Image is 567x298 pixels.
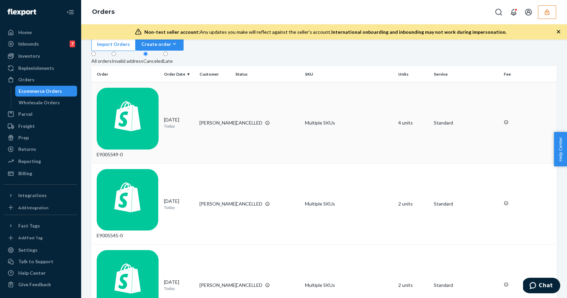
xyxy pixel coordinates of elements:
[4,245,77,255] a: Settings
[302,163,395,245] td: Multiple SKUs
[143,58,163,64] div: Canceled
[4,132,77,143] a: Prep
[4,268,77,278] a: Help Center
[7,9,36,16] img: Flexport logo
[18,270,46,276] div: Help Center
[197,163,233,245] td: [PERSON_NAME]
[434,282,498,289] p: Standard
[144,29,200,35] span: Non-test seller account:
[18,170,32,177] div: Billing
[4,63,77,74] a: Replenishments
[164,123,194,129] p: Today
[92,8,115,16] a: Orders
[18,247,38,253] div: Settings
[164,279,194,291] div: [DATE]
[91,52,96,56] input: All orders
[4,144,77,155] a: Returns
[331,29,506,35] span: International onboarding and inbounding may not work during impersonation.
[235,119,262,126] div: CANCELLED
[18,76,34,83] div: Orders
[136,37,184,51] button: Create order
[18,192,47,199] div: Integrations
[18,40,39,47] div: Inbounds
[197,82,233,164] td: [PERSON_NAME]
[164,286,194,291] p: Today
[4,256,77,267] button: Talk to Support
[4,220,77,231] button: Fast Tags
[18,258,53,265] div: Talk to Support
[164,116,194,129] div: [DATE]
[523,278,560,295] iframe: Opens a widget where you can chat to one of our agents
[164,205,194,210] p: Today
[18,123,35,130] div: Freight
[235,282,262,289] div: CANCELLED
[18,158,41,165] div: Reporting
[302,66,395,82] th: SKU
[15,97,77,108] a: Wholesale Orders
[143,52,148,56] input: Canceled
[91,37,136,51] button: Import Orders
[18,146,36,153] div: Returns
[4,27,77,38] a: Home
[164,198,194,210] div: [DATE]
[501,66,557,82] th: Fee
[235,200,262,207] div: CANCELLED
[4,168,77,179] a: Billing
[163,52,168,56] input: Late
[396,163,431,245] td: 2 units
[18,205,48,211] div: Add Integration
[434,200,498,207] p: Standard
[97,169,159,239] div: E9005545-0
[91,58,112,64] div: All orders
[18,222,40,229] div: Fast Tags
[434,119,498,126] p: Standard
[18,235,43,241] div: Add Fast Tag
[396,66,431,82] th: Units
[4,190,77,201] button: Integrations
[4,109,77,119] a: Parcel
[15,86,77,97] a: Ecommerce Orders
[554,132,567,166] button: Help Center
[70,40,75,47] div: 7
[19,88,62,94] div: Ecommerce Orders
[87,2,120,22] ol: breadcrumbs
[4,279,77,290] button: Give Feedback
[18,29,32,36] div: Home
[4,234,77,242] a: Add Fast Tag
[112,58,143,64] div: Invalid address
[4,74,77,85] a: Orders
[18,65,54,72] div: Replenishments
[141,40,178,48] div: Create order
[112,52,116,56] input: Invalid address
[302,82,395,164] td: Multiple SKUs
[4,38,77,49] a: Inbounds7
[396,82,431,164] td: 4 units
[163,58,173,64] div: Late
[19,99,60,106] div: Wholesale Orders
[522,5,535,19] button: Open account menu
[4,51,77,61] a: Inventory
[431,66,501,82] th: Service
[492,5,505,19] button: Open Search Box
[64,5,77,19] button: Close Navigation
[199,71,230,77] div: Customer
[4,156,77,167] a: Reporting
[144,29,506,35] div: Any updates you make will reflect against the seller's account.
[97,88,159,158] div: E9005549-0
[4,204,77,212] a: Add Integration
[18,53,40,59] div: Inventory
[18,134,29,141] div: Prep
[91,66,161,82] th: Order
[233,66,303,82] th: Status
[4,121,77,132] a: Freight
[18,281,51,288] div: Give Feedback
[18,111,32,117] div: Parcel
[507,5,520,19] button: Open notifications
[161,66,197,82] th: Order Date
